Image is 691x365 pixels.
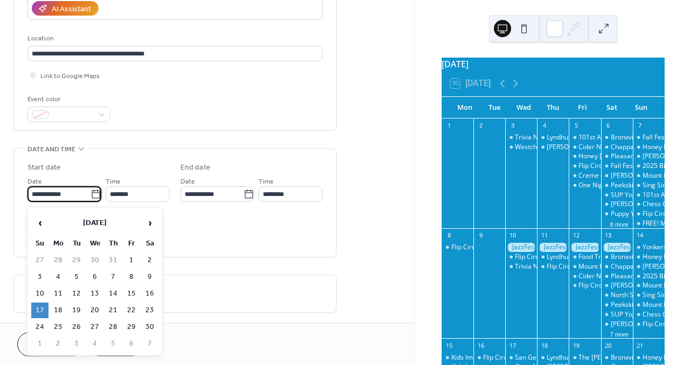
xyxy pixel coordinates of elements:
div: Mount Kisco Septemberfest [633,300,665,310]
div: Tue [479,97,509,118]
td: 20 [86,303,103,318]
div: Lyndhurst Landscape Volunteering [537,133,569,142]
div: Honey Bee Grove Flower Farm - Farmers Market [633,252,665,262]
div: Peekskill Farmers Market [601,300,633,310]
div: The [PERSON_NAME] Band [578,353,659,362]
div: Flip Circus - Yorktown [633,209,665,219]
td: 10 [31,286,48,301]
div: 9 [477,231,485,240]
button: Cancel [17,332,83,356]
td: 19 [68,303,85,318]
div: Flip Circus - Yorktown [505,252,537,262]
div: 101st Annual Yorktown Grange Fair [578,133,685,142]
div: 101st Annual Yorktown Grange Fair [569,133,601,142]
td: 1 [31,336,48,352]
div: Fri [568,97,597,118]
div: Creme de la Creme Pole Dancing Show [569,171,601,180]
div: End date [180,162,211,173]
td: 6 [123,336,140,352]
div: Sing Sing Kill Brewery Run Club [633,291,665,300]
div: Lyndhurst Landscape Volunteering [547,252,650,262]
td: 3 [31,269,48,285]
td: 24 [31,319,48,335]
div: 4 [540,122,548,130]
div: Peekskill Farmers Market [601,181,633,190]
div: Chappaqua Farmers Market [601,143,633,152]
td: 7 [141,336,158,352]
th: Su [31,236,48,251]
span: Date [180,176,195,187]
div: 21 [636,341,644,349]
td: 22 [123,303,140,318]
td: 15 [123,286,140,301]
td: 28 [104,319,122,335]
td: 30 [86,252,103,268]
div: Puppy Yoga [601,209,633,219]
td: 7 [104,269,122,285]
td: 4 [50,269,67,285]
div: Pleasantville Farmers Market [601,152,633,161]
div: Bronxville Farmers Market [611,252,690,262]
td: 17 [31,303,48,318]
div: 2025 Bicycle Sundays [633,162,665,171]
div: 101st Annual Yorktown Grange Fair [633,191,665,200]
div: 11 [540,231,548,240]
div: Flip Circus - [GEOGRAPHIC_DATA] [515,252,616,262]
span: Date [27,176,42,187]
div: 2025 Bicycle Sundays [633,272,665,281]
td: 5 [68,269,85,285]
div: Flip Circus - [GEOGRAPHIC_DATA] [451,243,553,252]
td: 18 [50,303,67,318]
div: Chess Club at Sing Sing Kill Brewery [633,200,665,209]
div: TASH Farmer's Market at Patriot's Park [601,200,633,209]
div: Flip Circus - [GEOGRAPHIC_DATA] [483,353,584,362]
div: Pleasantville Farmers Market [601,272,633,281]
th: Mo [50,236,67,251]
div: Lyndhurst Landscape Volunteering [537,252,569,262]
div: 8 [445,231,453,240]
td: 2 [50,336,67,352]
div: Puppy Yoga [611,209,646,219]
button: 8 more [606,219,633,228]
th: [DATE] [50,212,140,235]
div: Sat [597,97,627,118]
div: Peekskill Farmers Market [611,300,687,310]
div: Irvington Farmer's Market [633,152,665,161]
button: 7 more [606,329,633,338]
div: Flip Circus - Yorktown [537,262,569,271]
td: 16 [141,286,158,301]
div: 7 [636,122,644,130]
span: › [142,212,158,234]
div: Flip Circus - Yorktown [569,281,601,290]
div: 2 [477,122,485,130]
div: Chappaqua Farmers Market [601,262,633,271]
div: Yonkers Marathon, Half Marathon & 5K [633,243,665,252]
div: Flip Circus - [GEOGRAPHIC_DATA] [578,162,680,171]
td: 29 [123,319,140,335]
div: Irvington Farmer's Market [633,262,665,271]
span: ‹ [32,212,48,234]
div: Cider Nights with live music & food truck at Harvest Moon's Hardscrabble Cider [569,272,601,281]
div: Flip Circus - Yorktown [633,320,665,329]
div: Bronxville Farmers Market [601,133,633,142]
div: Honey Bee Grove Flower Farm - Farmers Market [633,143,665,152]
div: 3 [508,122,516,130]
th: Th [104,236,122,251]
div: 17 [508,341,516,349]
div: Chess Club at Sing Sing Kill Brewery [633,310,665,319]
td: 9 [141,269,158,285]
td: 1 [123,252,140,268]
div: Bronxville Farmers Market [611,133,690,142]
div: JazzFest White Plains: Sept. 10 - 14 [537,243,569,252]
div: AI Assistant [52,4,91,15]
th: Sa [141,236,158,251]
div: 18 [540,341,548,349]
div: Trivia Night at Sing Sing Kill Brewery [505,262,537,271]
div: Event color [27,94,108,105]
td: 8 [123,269,140,285]
div: Mount Kisco Septemberfest [569,262,601,271]
td: 3 [68,336,85,352]
div: Sun [626,97,656,118]
td: 5 [104,336,122,352]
